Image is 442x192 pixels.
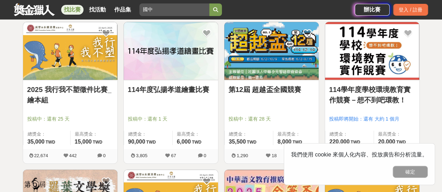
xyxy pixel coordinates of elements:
span: 總獎金： [28,131,66,138]
span: TWD [396,140,406,145]
span: 最高獎金： [277,131,314,138]
span: 最高獎金： [75,131,113,138]
span: 投稿即將開始：還有 大約 1 個月 [329,115,415,123]
span: 總獎金： [229,131,269,138]
a: 114學年度學校環境教育實作競賽－想不到吧環教！ [329,84,415,105]
span: 220,000 [329,139,350,145]
a: 第12屆 超越盃全國競賽 [229,84,314,95]
span: 18 [271,153,276,158]
span: TWD [247,140,256,145]
a: 找活動 [86,5,109,15]
a: Cover Image [325,22,419,80]
span: TWD [292,140,302,145]
span: TWD [192,140,201,145]
a: 作品集 [111,5,134,15]
div: 登入 / 註冊 [393,4,428,16]
span: TWD [146,140,155,145]
span: 0 [103,153,106,158]
span: 20,000 [378,139,395,145]
span: 總獎金： [329,131,369,138]
a: Cover Image [23,22,117,80]
span: 投稿中：還有 1 天 [128,115,214,123]
span: 35,500 [229,139,246,145]
span: 6,000 [177,139,191,145]
a: Cover Image [124,22,218,80]
a: 找比賽 [61,5,84,15]
span: 22,674 [34,153,48,158]
a: 2025 我行我不塑徵件比賽_繪本組 [27,84,113,105]
span: 90,000 [128,139,145,145]
img: Cover Image [224,22,319,80]
img: Cover Image [325,22,419,80]
span: TWD [45,140,55,145]
span: 總獎金： [128,131,168,138]
span: 最高獎金： [378,131,415,138]
a: 114年度弘揚孝道繪畫比賽 [128,84,214,95]
span: 最高獎金： [177,131,214,138]
span: 我們使用 cookie 來個人化內容、投放廣告和分析流量。 [291,152,428,158]
span: 投稿中：還有 28 天 [229,115,314,123]
a: 辦比賽 [355,4,390,16]
span: 3,805 [136,153,147,158]
span: 15,000 [75,139,92,145]
button: 確定 [393,166,428,178]
img: Cover Image [23,22,117,80]
input: 總獎金40萬元 全球自行車設計比賽 [139,3,209,16]
span: 0 [204,153,206,158]
a: Cover Image [224,22,319,80]
span: 35,000 [28,139,45,145]
span: TWD [350,140,360,145]
img: Cover Image [124,22,218,80]
span: 1,290 [237,153,248,158]
span: 8,000 [277,139,291,145]
span: 投稿中：還有 25 天 [27,115,113,123]
span: 442 [69,153,77,158]
span: 67 [171,153,176,158]
span: TWD [93,140,102,145]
